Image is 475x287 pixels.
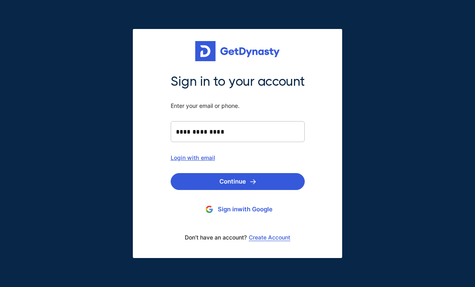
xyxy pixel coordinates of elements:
[195,41,280,61] img: Get started for free with Dynasty Trust Company
[171,202,305,217] button: Sign inwith Google
[249,234,290,241] a: Create Account
[171,73,305,90] span: Sign in to your account
[171,173,305,190] button: Continue
[171,154,305,161] div: Login with email
[171,102,305,109] span: Enter your email or phone.
[171,229,305,246] div: Don’t have an account?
